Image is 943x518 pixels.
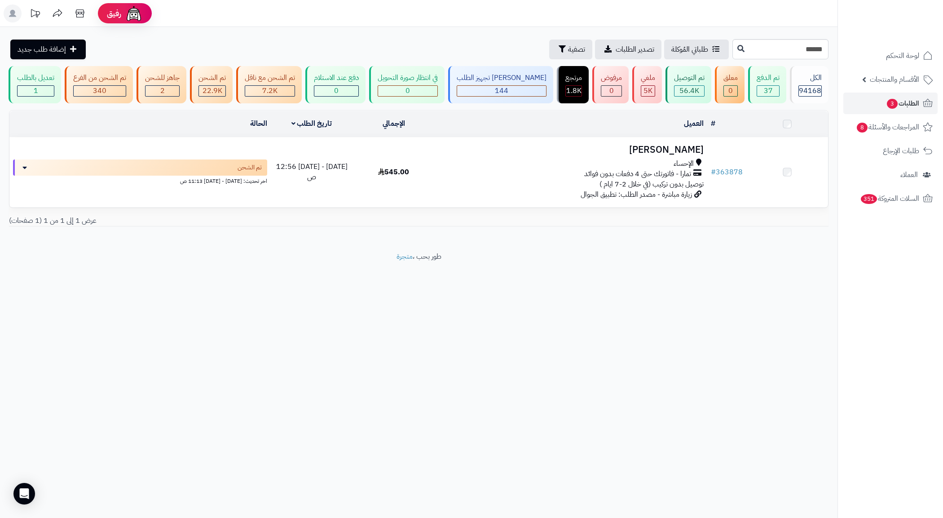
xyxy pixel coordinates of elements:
div: 2 [145,86,179,96]
a: الحالة [250,118,267,129]
div: دفع عند الاستلام [314,73,359,83]
a: طلبات الإرجاع [843,140,938,162]
div: في انتظار صورة التحويل [378,73,438,83]
span: الأقسام والمنتجات [870,73,919,86]
span: 2 [160,85,165,96]
a: العميل [684,118,704,129]
img: ai-face.png [125,4,143,22]
div: 0 [724,86,737,96]
a: لوحة التحكم [843,45,938,66]
div: 340 [74,86,126,96]
div: تم الشحن من الفرع [73,73,126,83]
div: 0 [601,86,621,96]
span: 0 [609,85,614,96]
span: 340 [93,85,106,96]
div: الكل [798,73,822,83]
span: تصدير الطلبات [616,44,654,55]
span: 351 [861,194,877,204]
span: 56.4K [679,85,699,96]
a: إضافة طلب جديد [10,40,86,59]
a: الإجمالي [383,118,405,129]
button: تصفية [549,40,592,59]
span: طلبات الإرجاع [883,145,919,157]
div: 1 [18,86,54,96]
a: الطلبات3 [843,93,938,114]
span: إضافة طلب جديد [18,44,66,55]
a: تعديل بالطلب 1 [7,66,63,103]
span: زيارة مباشرة - مصدر الطلب: تطبيق الجوال [581,189,692,200]
span: 545.00 [378,167,409,177]
div: 37 [757,86,779,96]
div: تم الشحن [198,73,226,83]
span: المراجعات والأسئلة [856,121,919,133]
span: رفيق [107,8,121,19]
div: 0 [314,86,358,96]
a: [PERSON_NAME] تجهيز الطلب 144 [446,66,555,103]
a: تم الشحن 22.9K [188,66,234,103]
span: العملاء [900,168,918,181]
div: [PERSON_NAME] تجهيز الطلب [457,73,546,83]
div: تم الدفع [757,73,780,83]
a: تاريخ الطلب [291,118,332,129]
span: 144 [495,85,508,96]
span: الطلبات [886,97,919,110]
span: 3 [887,99,898,109]
span: 1.8K [566,85,582,96]
span: 5K [643,85,652,96]
div: معلق [723,73,738,83]
span: 37 [764,85,773,96]
a: طلباتي المُوكلة [664,40,729,59]
a: # [711,118,715,129]
span: 22.9K [203,85,222,96]
a: العملاء [843,164,938,186]
div: مرفوض [601,73,622,83]
span: # [711,167,716,177]
div: 4954 [641,86,655,96]
a: مرتجع 1.8K [555,66,590,103]
span: 0 [728,85,733,96]
a: تم الدفع 37 [746,66,788,103]
span: تصفية [568,44,585,55]
a: تم التوصيل 56.4K [664,66,713,103]
a: تم الشحن من الفرع 340 [63,66,135,103]
a: مرفوض 0 [590,66,630,103]
div: 144 [457,86,546,96]
div: مرتجع [565,73,582,83]
a: في انتظار صورة التحويل 0 [367,66,446,103]
a: السلات المتروكة351 [843,188,938,209]
div: اخر تحديث: [DATE] - [DATE] 11:13 ص [13,176,267,185]
div: 1804 [566,86,582,96]
div: Open Intercom Messenger [13,483,35,505]
div: عرض 1 إلى 1 من 1 (1 صفحات) [2,216,419,226]
span: 0 [334,85,339,96]
div: تعديل بالطلب [17,73,54,83]
span: تم الشحن [238,163,262,172]
div: 22911 [199,86,225,96]
div: ملغي [641,73,655,83]
a: ملغي 5K [630,66,664,103]
span: توصيل بدون تركيب (في خلال 2-7 ايام ) [599,179,704,190]
div: 7223 [245,86,295,96]
div: جاهز للشحن [145,73,180,83]
div: تم التوصيل [674,73,705,83]
a: تحديثات المنصة [24,4,46,25]
a: #363878 [711,167,743,177]
span: 8 [857,123,868,133]
a: معلق 0 [713,66,746,103]
span: لوحة التحكم [886,49,919,62]
a: جاهز للشحن 2 [135,66,188,103]
span: 94168 [799,85,821,96]
div: 0 [378,86,437,96]
span: 1 [34,85,38,96]
div: 56439 [674,86,704,96]
span: الإحساء [674,159,694,169]
span: 7.2K [262,85,278,96]
span: طلباتي المُوكلة [671,44,708,55]
a: دفع عند الاستلام 0 [304,66,367,103]
span: السلات المتروكة [860,192,919,205]
span: [DATE] - [DATE] 12:56 ص [276,161,348,182]
div: تم الشحن مع ناقل [245,73,295,83]
a: متجرة [397,251,413,262]
h3: [PERSON_NAME] [438,145,704,155]
a: الكل94168 [788,66,830,103]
